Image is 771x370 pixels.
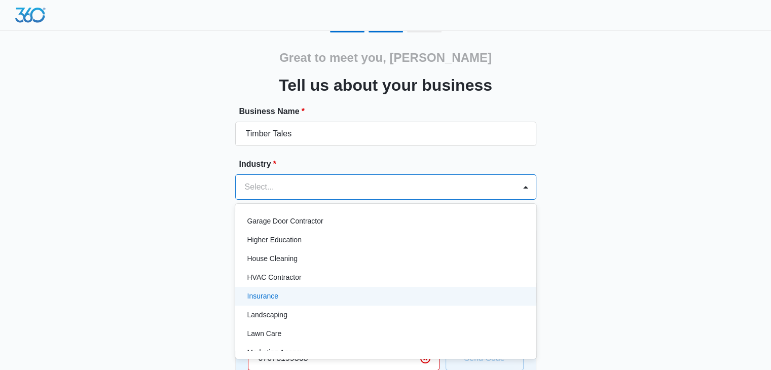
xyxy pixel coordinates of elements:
p: Insurance [247,291,278,302]
h2: Great to meet you, [PERSON_NAME] [279,49,492,67]
p: HVAC Contractor [247,272,302,283]
label: Industry [239,158,540,170]
input: e.g. Jane's Plumbing [235,122,536,146]
p: Landscaping [247,310,287,320]
label: Business Name [239,105,540,118]
p: Lawn Care [247,328,282,339]
p: Garage Door Contractor [247,216,323,227]
p: Higher Education [247,235,302,245]
p: House Cleaning [247,253,298,264]
p: Marketing Agency [247,347,304,358]
h3: Tell us about your business [279,73,492,97]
